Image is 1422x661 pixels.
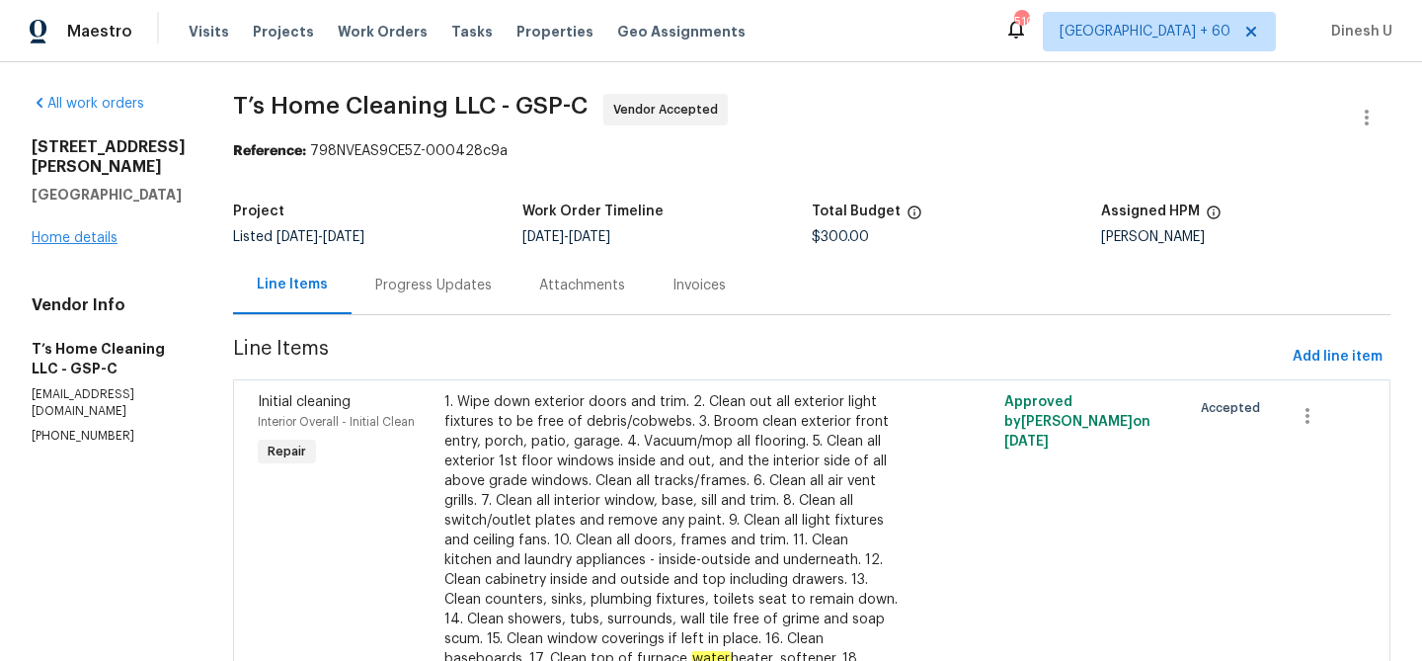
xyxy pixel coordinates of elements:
[32,137,186,177] h2: [STREET_ADDRESS][PERSON_NAME]
[276,230,318,244] span: [DATE]
[32,231,118,245] a: Home details
[32,295,186,315] h4: Vendor Info
[189,22,229,41] span: Visits
[276,230,364,244] span: -
[522,230,610,244] span: -
[1101,230,1390,244] div: [PERSON_NAME]
[613,100,726,120] span: Vendor Accepted
[32,386,186,420] p: [EMAIL_ADDRESS][DOMAIN_NAME]
[32,339,186,378] h5: T’s Home Cleaning LLC - GSP-C
[907,205,922,230] span: The total cost of line items that have been proposed by Opendoor. This sum includes line items th...
[260,442,314,461] span: Repair
[451,25,493,39] span: Tasks
[67,22,132,41] span: Maestro
[258,395,351,409] span: Initial cleaning
[323,230,364,244] span: [DATE]
[516,22,593,41] span: Properties
[32,428,186,445] p: [PHONE_NUMBER]
[1060,22,1230,41] span: [GEOGRAPHIC_DATA] + 60
[1293,345,1382,370] span: Add line item
[375,276,492,295] div: Progress Updates
[522,230,564,244] span: [DATE]
[617,22,746,41] span: Geo Assignments
[1101,205,1200,218] h5: Assigned HPM
[338,22,428,41] span: Work Orders
[233,94,588,118] span: T’s Home Cleaning LLC - GSP-C
[1285,339,1390,375] button: Add line item
[258,416,415,428] span: Interior Overall - Initial Clean
[1323,22,1392,41] span: Dinesh U
[233,141,1390,161] div: 798NVEAS9CE5Z-000428c9a
[812,230,869,244] span: $300.00
[672,276,726,295] div: Invoices
[1201,398,1268,418] span: Accepted
[233,339,1285,375] span: Line Items
[1004,435,1049,449] span: [DATE]
[233,205,284,218] h5: Project
[569,230,610,244] span: [DATE]
[522,205,664,218] h5: Work Order Timeline
[1014,12,1028,32] div: 510
[1004,395,1150,449] span: Approved by [PERSON_NAME] on
[257,275,328,294] div: Line Items
[233,230,364,244] span: Listed
[32,97,144,111] a: All work orders
[233,144,306,158] b: Reference:
[812,205,901,218] h5: Total Budget
[539,276,625,295] div: Attachments
[253,22,314,41] span: Projects
[32,185,186,205] h5: [GEOGRAPHIC_DATA]
[1206,205,1222,230] span: The hpm assigned to this work order.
